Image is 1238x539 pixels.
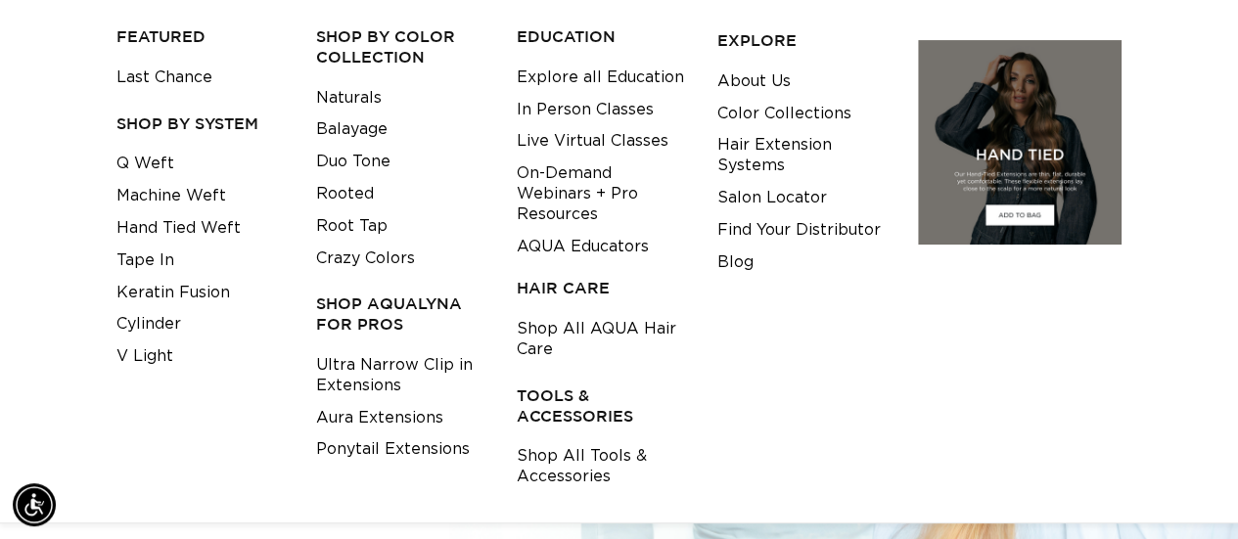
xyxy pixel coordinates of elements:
a: Color Collections [717,98,851,130]
h3: EDUCATION [517,26,687,47]
h3: TOOLS & ACCESSORIES [517,385,687,427]
h3: SHOP BY SYSTEM [116,113,287,134]
h3: Shop AquaLyna for Pros [316,293,486,335]
a: Live Virtual Classes [517,125,668,157]
a: On-Demand Webinars + Pro Resources [517,157,687,230]
a: Last Chance [116,62,212,94]
a: Crazy Colors [316,243,415,275]
a: AQUA Educators [517,231,649,263]
a: Q Weft [116,148,174,180]
a: About Us [717,66,791,98]
h3: EXPLORE [717,30,888,51]
h3: FEATURED [116,26,287,47]
a: Blog [717,247,754,279]
a: Duo Tone [316,146,390,178]
h3: HAIR CARE [517,278,687,298]
a: Salon Locator [717,182,827,214]
a: Shop All AQUA Hair Care [517,313,687,366]
a: Tape In [116,245,174,277]
a: V Light [116,340,173,373]
a: Hand Tied Weft [116,212,241,245]
a: Rooted [316,178,374,210]
a: Ponytail Extensions [316,433,470,466]
iframe: Chat Widget [1140,445,1238,539]
h3: Shop by Color Collection [316,26,486,67]
a: Aura Extensions [316,402,443,434]
a: Ultra Narrow Clip in Extensions [316,349,486,402]
a: Explore all Education [517,62,684,94]
a: Naturals [316,82,382,114]
div: Accessibility Menu [13,483,56,526]
a: Keratin Fusion [116,277,230,309]
a: Find Your Distributor [717,214,881,247]
a: In Person Classes [517,94,654,126]
a: Machine Weft [116,180,226,212]
a: Cylinder [116,308,181,340]
a: Balayage [316,113,388,146]
a: Hair Extension Systems [717,129,888,182]
a: Root Tap [316,210,388,243]
a: Shop All Tools & Accessories [517,440,687,493]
